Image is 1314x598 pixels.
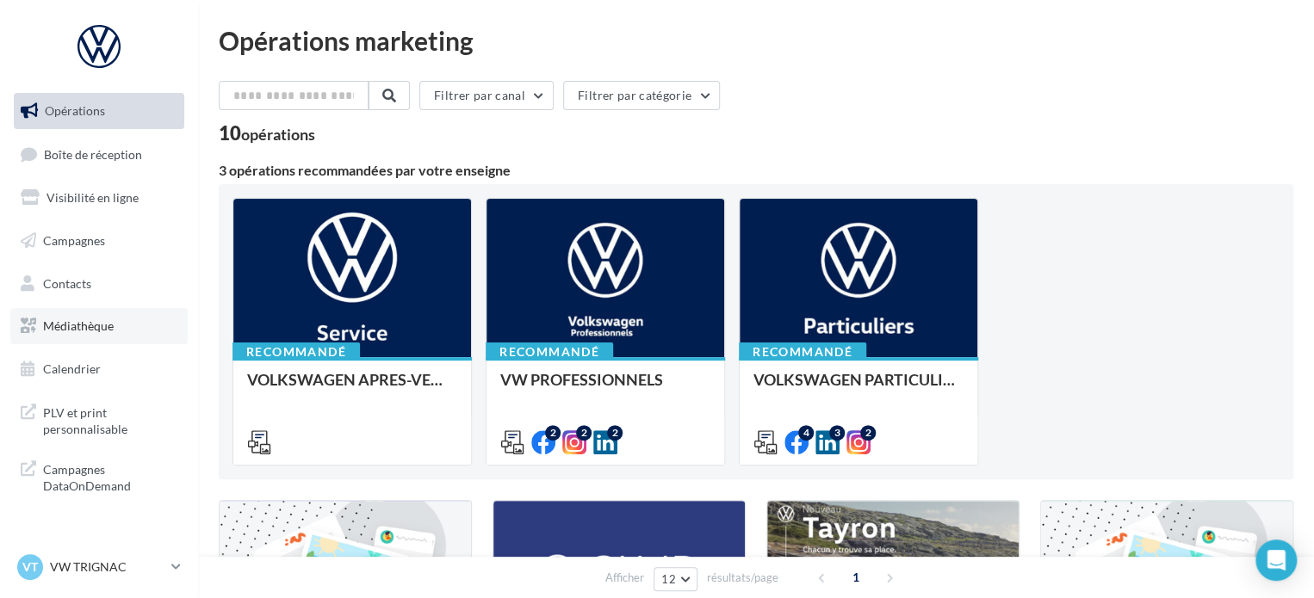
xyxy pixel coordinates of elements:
div: 3 [829,425,845,441]
span: Opérations [45,103,105,118]
div: Recommandé [739,342,866,361]
div: VOLKSWAGEN PARTICULIER [753,371,964,405]
span: PLV et print personnalisable [43,401,177,438]
div: 10 [219,124,315,143]
span: 1 [842,564,870,591]
a: Opérations [10,93,188,129]
span: VT [22,558,38,576]
span: Campagnes [43,233,105,248]
span: 12 [661,572,676,586]
a: Visibilité en ligne [10,180,188,216]
div: opérations [241,126,315,142]
div: 4 [798,425,814,441]
a: Médiathèque [10,308,188,344]
a: Contacts [10,266,188,302]
div: 2 [607,425,623,441]
span: résultats/page [707,570,778,586]
a: Campagnes DataOnDemand [10,451,188,502]
span: Boîte de réception [44,146,142,161]
a: Campagnes [10,223,188,259]
a: Boîte de réception [10,136,188,173]
div: Open Intercom Messenger [1255,539,1297,581]
button: Filtrer par canal [419,81,554,110]
div: 3 opérations recommandées par votre enseigne [219,163,1293,177]
div: Opérations marketing [219,28,1293,53]
a: VT VW TRIGNAC [14,551,184,583]
div: VOLKSWAGEN APRES-VENTE [247,371,457,405]
div: 2 [576,425,592,441]
button: Filtrer par catégorie [563,81,720,110]
span: Visibilité en ligne [46,190,139,205]
div: 2 [860,425,876,441]
span: Contacts [43,275,91,290]
span: Calendrier [43,361,101,376]
button: 12 [654,567,697,591]
span: Campagnes DataOnDemand [43,458,177,495]
span: Afficher [605,570,644,586]
div: Recommandé [232,342,360,361]
a: Calendrier [10,351,188,387]
div: Recommandé [486,342,613,361]
p: VW TRIGNAC [50,558,164,576]
a: PLV et print personnalisable [10,394,188,445]
div: VW PROFESSIONNELS [500,371,710,405]
div: 2 [545,425,561,441]
span: Médiathèque [43,318,114,333]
